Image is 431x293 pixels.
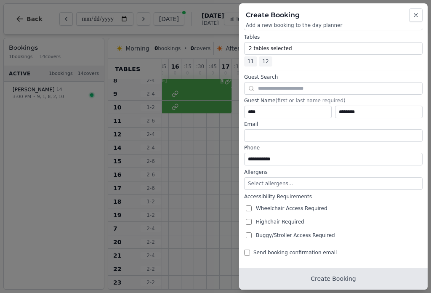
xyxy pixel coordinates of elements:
[275,98,345,104] span: (first or last name required)
[253,249,337,256] span: Send booking confirmation email
[256,218,304,225] span: Highchair Required
[244,97,423,104] label: Guest Name
[244,74,423,80] label: Guest Search
[244,144,423,151] label: Phone
[244,34,423,40] label: Tables
[244,121,423,128] label: Email
[246,232,252,238] input: Buggy/Stroller Access Required
[244,177,423,190] button: Select allergens...
[246,205,252,211] input: Wheelchair Access Required
[246,22,421,29] p: Add a new booking to the day planner
[244,42,423,55] button: 2 tables selected
[248,181,293,186] span: Select allergens...
[244,193,423,200] label: Accessibility Requirements
[244,169,423,176] label: Allergens
[244,250,250,256] input: Send booking confirmation email
[259,56,272,67] span: 12
[256,205,327,212] span: Wheelchair Access Required
[244,56,257,67] span: 11
[246,10,421,20] h2: Create Booking
[256,232,335,239] span: Buggy/Stroller Access Required
[239,268,428,290] button: Create Booking
[246,219,252,225] input: Highchair Required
